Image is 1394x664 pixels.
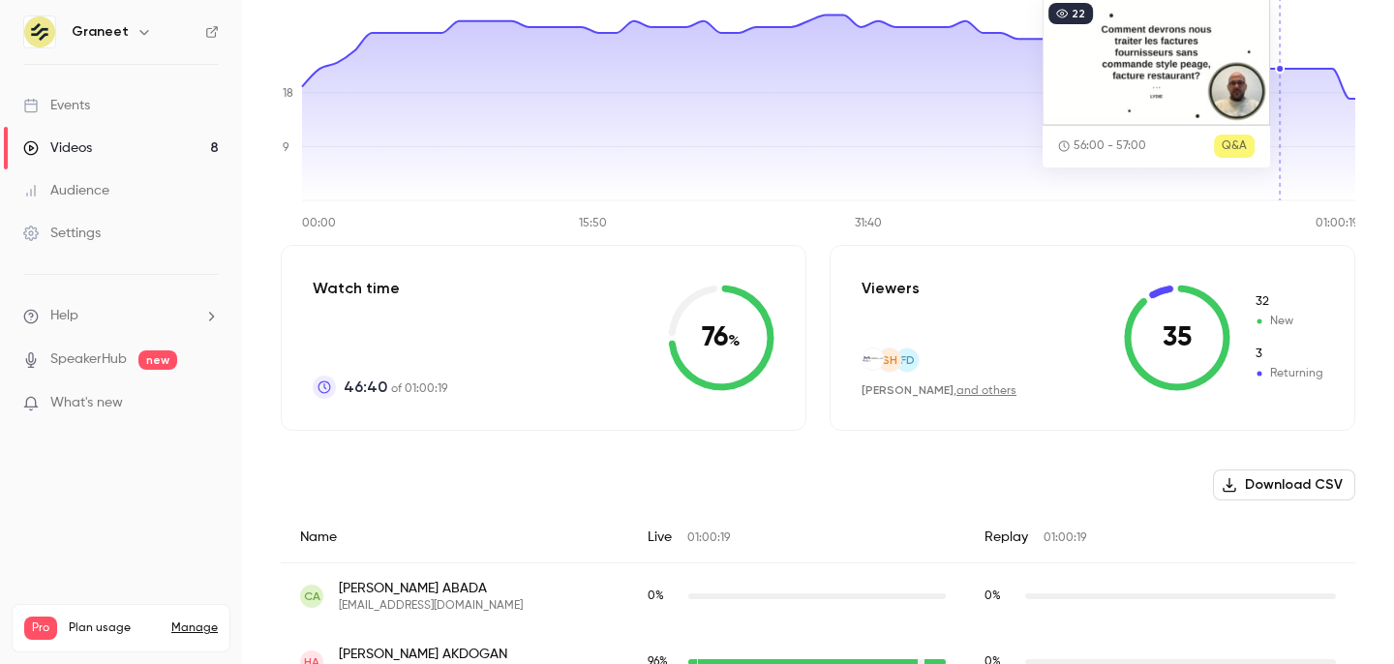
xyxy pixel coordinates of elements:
a: and others [956,385,1016,397]
img: marque-finition.fr [863,351,884,368]
span: Help [50,306,78,326]
tspan: 01:00:19 [1316,218,1359,229]
div: , [862,382,1016,399]
span: FD [900,351,915,369]
a: SpeakerHub [50,349,127,370]
tspan: 18 [283,88,293,100]
tspan: 00:00 [302,218,336,229]
span: Live watch time [648,588,679,605]
span: Pro [24,617,57,640]
p: of 01:00:19 [344,376,447,399]
div: Events [23,96,90,115]
tspan: 31:40 [855,218,882,229]
span: New [1254,293,1323,311]
a: Manage [171,620,218,636]
span: 0 % [648,590,664,602]
span: 46:40 [344,376,387,399]
tspan: 15:50 [579,218,607,229]
span: Replay watch time [985,588,1015,605]
span: 0 % [985,590,1001,602]
span: cA [304,588,320,605]
span: [EMAIL_ADDRESS][DOMAIN_NAME] [339,598,523,614]
span: New [1254,313,1323,330]
li: help-dropdown-opener [23,306,219,326]
p: Watch time [313,277,447,300]
div: Settings [23,224,101,243]
span: SH [882,351,897,369]
div: Live [628,512,965,563]
span: Returning [1254,346,1323,363]
p: Viewers [862,277,920,300]
span: [PERSON_NAME] [862,383,954,397]
span: new [138,350,177,370]
tspan: 9 [283,142,289,154]
div: Audience [23,181,109,200]
span: [PERSON_NAME] ABADA [339,579,523,598]
span: 01:00:19 [1044,532,1086,544]
span: [PERSON_NAME] AKDOGAN [339,645,609,664]
div: torelli.christel9@gmail.com [281,563,1355,630]
div: Replay [965,512,1355,563]
iframe: Noticeable Trigger [196,395,219,412]
span: Returning [1254,365,1323,382]
span: What's new [50,393,123,413]
div: Name [281,512,628,563]
img: Graneet [24,16,55,47]
span: Plan usage [69,620,160,636]
h6: Graneet [72,22,129,42]
span: 01:00:19 [687,532,730,544]
div: Videos [23,138,92,158]
button: Download CSV [1213,469,1355,500]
